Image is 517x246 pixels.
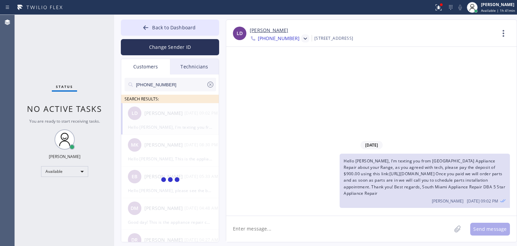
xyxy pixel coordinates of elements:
[27,103,102,114] span: No active tasks
[56,84,73,89] span: Status
[170,59,219,74] div: Technicians
[41,166,88,177] div: Available
[360,141,383,149] span: [DATE]
[432,198,463,204] span: [PERSON_NAME]
[340,154,510,208] div: 08/20/2025 9:02 AM
[135,78,206,91] input: Search
[29,118,100,124] span: You are ready to start receiving tasks.
[121,20,219,36] button: Back to Dashboard
[237,30,243,37] span: LD
[314,34,353,42] div: [STREET_ADDRESS]
[481,2,515,7] div: [PERSON_NAME]
[125,96,159,102] span: SEARCH RESULTS:
[121,59,170,74] div: Customers
[152,24,196,31] span: Back to Dashboard
[250,27,288,34] a: [PERSON_NAME]
[455,3,465,12] button: Mute
[258,35,300,43] span: [PHONE_NUMBER]
[481,8,515,13] span: Available | 1h 41min
[470,223,510,236] button: Send message
[49,154,80,159] div: [PERSON_NAME]
[121,39,219,55] button: Change Sender ID
[344,158,505,196] span: Hello [PERSON_NAME], I'm texting you from [GEOGRAPHIC_DATA] Appliance Repair about your Range, as...
[467,198,498,204] span: [DATE] 09:02 PM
